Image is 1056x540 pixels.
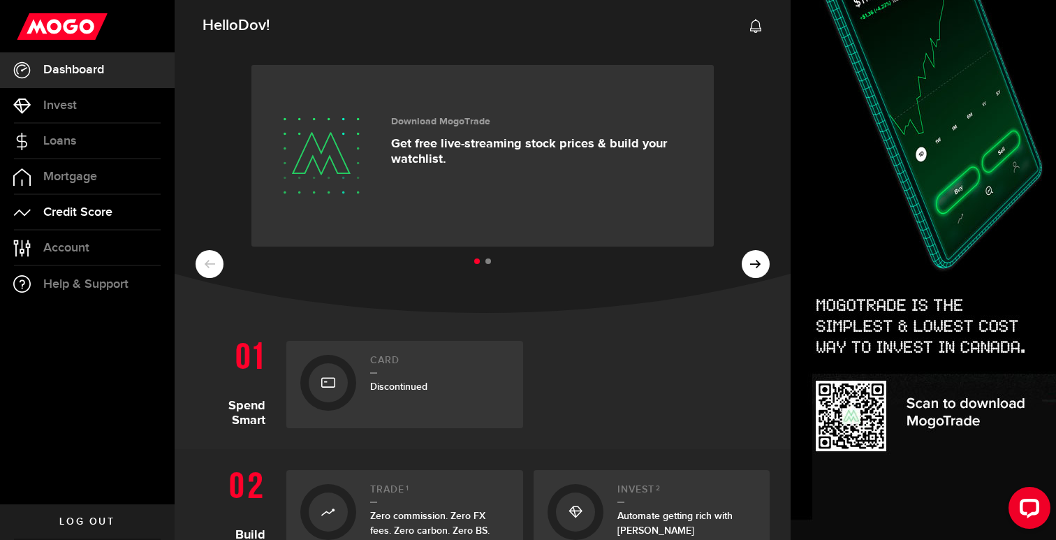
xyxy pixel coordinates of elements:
[997,481,1056,540] iframe: LiveChat chat widget
[43,64,104,76] span: Dashboard
[43,170,97,183] span: Mortgage
[391,116,693,128] h3: Download MogoTrade
[43,135,76,147] span: Loans
[370,381,427,393] span: Discontinued
[238,16,266,35] span: Dov
[59,517,115,527] span: Log out
[43,242,89,254] span: Account
[370,355,509,374] h2: Card
[43,278,129,291] span: Help & Support
[43,99,77,112] span: Invest
[203,11,270,41] span: Hello !
[391,136,693,167] p: Get free live-streaming stock prices & build your watchlist.
[43,206,112,219] span: Credit Score
[196,334,276,428] h1: Spend Smart
[617,510,733,537] span: Automate getting rich with [PERSON_NAME]
[370,510,490,537] span: Zero commission. Zero FX fees. Zero carbon. Zero BS.
[286,341,523,428] a: CardDiscontinued
[656,484,661,492] sup: 2
[251,65,714,247] a: Download MogoTrade Get free live-streaming stock prices & build your watchlist.
[406,484,409,492] sup: 1
[370,484,509,503] h2: Trade
[617,484,756,503] h2: Invest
